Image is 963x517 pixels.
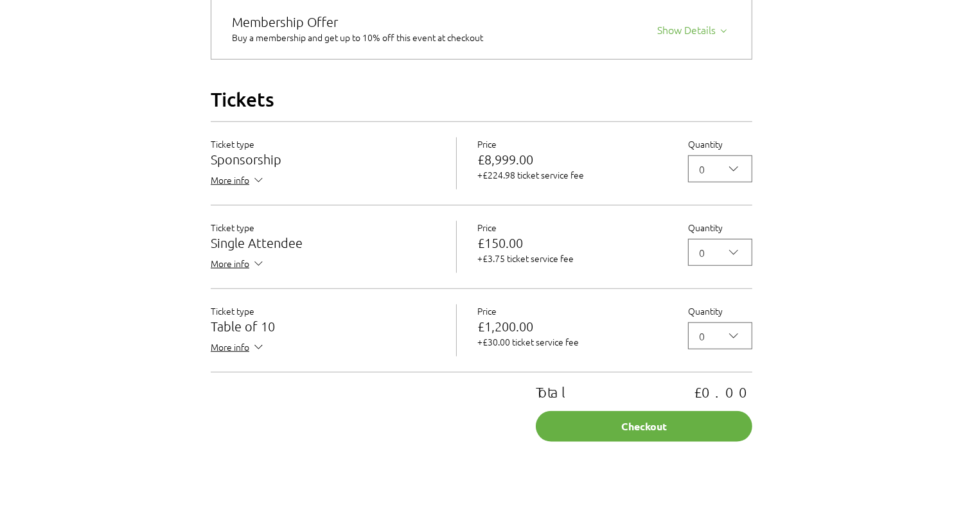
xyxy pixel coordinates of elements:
[688,221,752,234] label: Quantity
[477,335,667,348] p: +£30.00 ticket service fee
[477,153,667,166] p: £8,999.00
[477,236,667,249] p: £150.00
[536,385,570,398] p: Total
[477,168,667,181] p: +£224.98 ticket service fee
[211,257,265,273] button: More info
[688,304,752,317] label: Quantity
[477,320,667,333] p: £1,200.00
[211,153,436,166] h3: Sponsorship
[211,320,436,333] h3: Table of 10
[657,19,731,37] button: Show Details
[211,340,265,356] button: More info
[694,385,752,398] p: £0.00
[211,173,265,189] button: More info
[211,137,254,150] span: Ticket type
[211,221,254,234] span: Ticket type
[477,252,667,265] p: +£3.75 ticket service fee
[211,87,752,112] h2: Tickets
[211,304,254,317] span: Ticket type
[477,304,497,317] span: Price
[699,245,705,260] div: 0
[232,15,499,28] div: Membership Offer
[699,161,705,177] div: 0
[688,137,752,150] label: Quantity
[211,236,436,249] h3: Single Attendee
[699,328,705,344] div: 0
[477,221,497,234] span: Price
[477,137,497,150] span: Price
[232,31,499,44] div: Buy a membership and get up to 10% off this event at checkout
[536,411,752,442] button: Checkout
